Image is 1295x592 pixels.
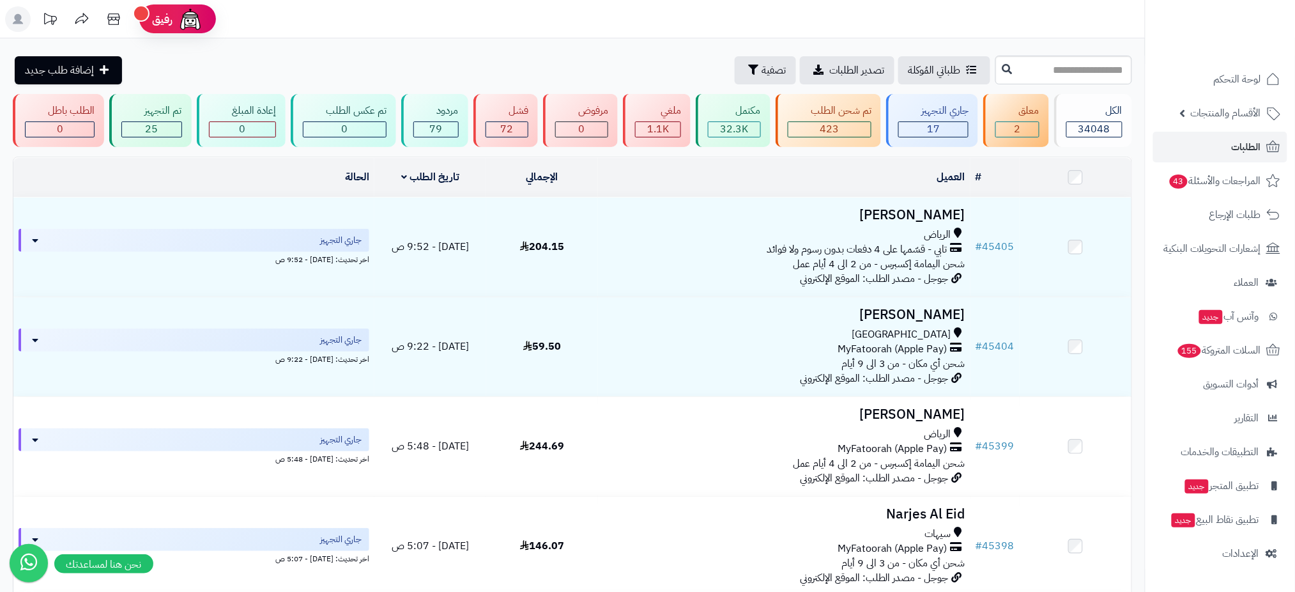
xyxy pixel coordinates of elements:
[841,356,965,371] span: شحن أي مكان - من 3 الى 9 أيام
[709,122,760,137] div: 32312
[320,533,362,546] span: جاري التجهيز
[976,169,982,185] a: #
[1170,511,1259,529] span: تطبيق نقاط البيع
[976,538,1015,554] a: #45398
[392,538,469,554] span: [DATE] - 5:07 ص
[996,122,1038,137] div: 2
[708,104,760,118] div: مكتمل
[303,104,387,118] div: تم عكس الطلب
[898,104,969,118] div: جاري التجهيز
[540,94,620,147] a: مرفوض 0
[603,208,965,222] h3: [PERSON_NAME]
[19,352,369,365] div: اخر تحديث: [DATE] - 9:22 ص
[767,242,947,257] span: تابي - قسّمها على 4 دفعات بدون رسوم ولا فوائد
[526,169,558,185] a: الإجمالي
[841,556,965,571] span: شحن أي مكان - من 3 الى 9 أيام
[520,239,564,254] span: 204.15
[578,121,585,137] span: 0
[486,122,528,137] div: 72
[1078,121,1110,137] span: 34048
[555,104,608,118] div: مرفوض
[1153,504,1287,535] a: تطبيق نقاط البيعجديد
[603,308,965,322] h3: [PERSON_NAME]
[981,94,1051,147] a: معلق 2
[1223,545,1259,563] span: الإعدادات
[603,507,965,522] h3: Narjes Al Eid
[793,456,965,471] span: شحن اليمامة إكسبرس - من 2 الى 4 أيام عمل
[1153,369,1287,400] a: أدوات التسويق
[471,94,540,147] a: فشل 72
[34,6,66,35] a: تحديثات المنصة
[1198,308,1259,325] span: وآتس آب
[603,407,965,422] h3: [PERSON_NAME]
[976,538,983,554] span: #
[320,433,362,446] span: جاري التجهيز
[402,169,460,185] a: تاريخ الطلب
[121,104,181,118] div: تم التجهيز
[342,121,348,137] span: 0
[486,104,528,118] div: فشل
[693,94,772,147] a: مكتمل 32.3K
[1153,437,1287,467] a: التطبيقات والخدمات
[1185,479,1209,494] span: جديد
[927,121,940,137] span: 17
[210,122,275,137] div: 0
[1153,301,1287,332] a: وآتس آبجديد
[520,439,564,454] span: 244.69
[773,94,884,147] a: تم شحن الطلب 423
[500,121,513,137] span: 72
[152,12,172,27] span: رفيق
[636,122,680,137] div: 1118
[1178,344,1201,358] span: 155
[1164,240,1261,258] span: إشعارات التحويلات البنكية
[800,271,949,286] span: جوجل - مصدر الطلب: الموقع الإلكتروني
[209,104,276,118] div: إعادة المبلغ
[800,471,949,486] span: جوجل - مصدر الطلب: الموقع الإلكتروني
[1191,104,1261,122] span: الأقسام والمنتجات
[976,439,983,454] span: #
[924,228,951,242] span: الرياض
[19,451,369,465] div: اخر تحديث: [DATE] - 5:48 ص
[345,169,369,185] a: الحالة
[647,121,669,137] span: 1.1K
[976,339,983,354] span: #
[392,439,469,454] span: [DATE] - 5:48 ص
[1170,175,1188,189] span: 43
[976,339,1015,354] a: #45404
[320,334,362,347] span: جاري التجهيز
[194,94,288,147] a: إعادة المبلغ 0
[852,327,951,342] span: [GEOGRAPHIC_DATA]
[1153,233,1287,264] a: إشعارات التحويلات البنكية
[1199,310,1223,324] span: جديد
[15,56,122,84] a: إضافة طلب جديد
[26,122,94,137] div: 0
[788,122,871,137] div: 423
[1204,375,1259,393] span: أدوات التسويق
[1209,206,1261,224] span: طلبات الإرجاع
[1153,166,1287,196] a: المراجعات والأسئلة43
[1184,477,1259,495] span: تطبيق المتجر
[1153,132,1287,162] a: الطلبات
[976,439,1015,454] a: #45399
[1066,104,1123,118] div: الكل
[25,104,95,118] div: الطلب باطل
[19,551,369,565] div: اخر تحديث: [DATE] - 5:07 ص
[392,239,469,254] span: [DATE] - 9:52 ص
[1208,36,1283,63] img: logo-2.png
[320,234,362,247] span: جاري التجهيز
[620,94,693,147] a: ملغي 1.1K
[1015,121,1021,137] span: 2
[414,122,457,137] div: 79
[820,121,839,137] span: 423
[523,339,561,354] span: 59.50
[1153,538,1287,569] a: الإعدادات
[288,94,399,147] a: تم عكس الطلب 0
[1232,138,1261,156] span: الطلبات
[829,63,884,78] span: تصدير الطلبات
[178,6,203,32] img: ai-face.png
[788,104,871,118] div: تم شحن الطلب
[107,94,194,147] a: تم التجهيز 25
[838,541,947,556] span: MyFatoorah (Apple Pay)
[1214,70,1261,88] span: لوحة التحكم
[1234,274,1259,292] span: العملاء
